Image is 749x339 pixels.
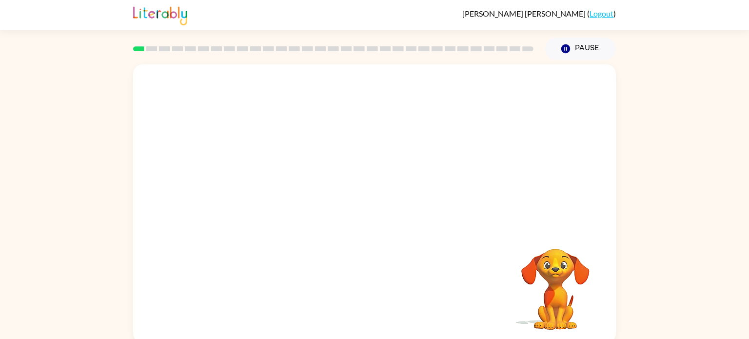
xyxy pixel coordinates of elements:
[590,9,613,18] a: Logout
[462,9,587,18] span: [PERSON_NAME] [PERSON_NAME]
[462,9,616,18] div: ( )
[507,234,604,331] video: Your browser must support playing .mp4 files to use Literably. Please try using another browser.
[133,4,187,25] img: Literably
[545,38,616,60] button: Pause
